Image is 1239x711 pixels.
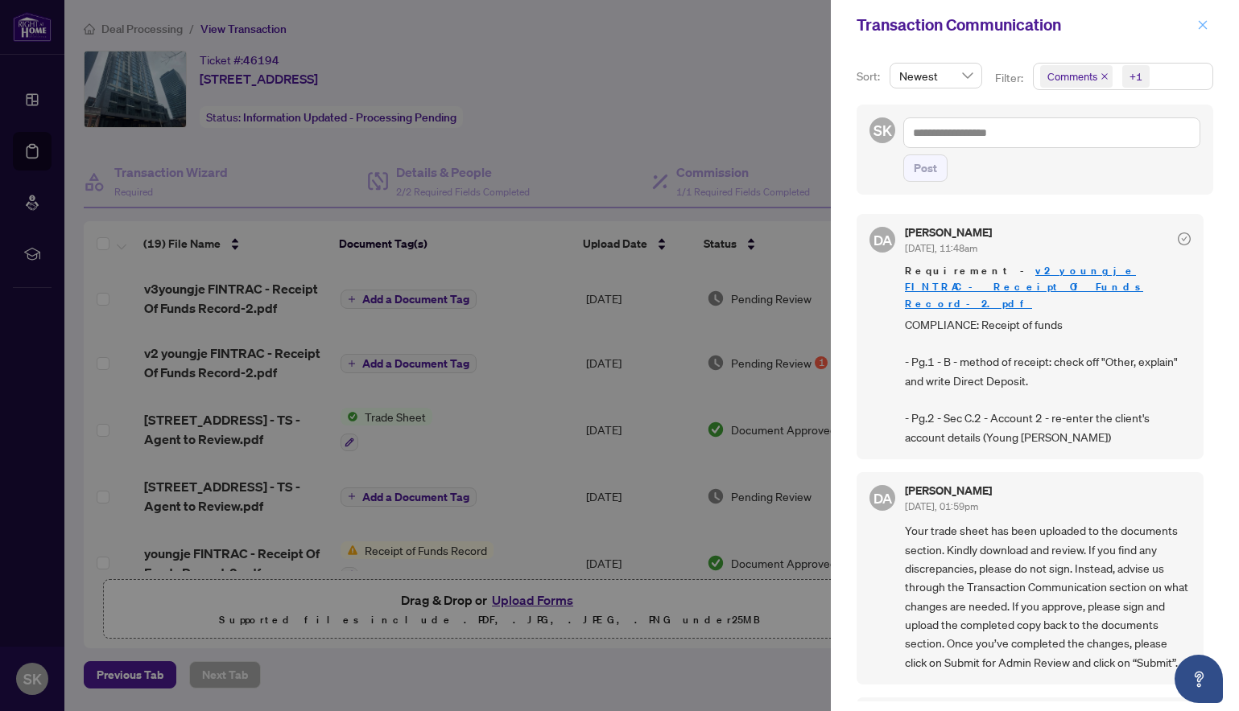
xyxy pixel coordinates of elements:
span: SK [873,119,892,142]
div: +1 [1130,68,1142,84]
span: Comments [1047,68,1097,84]
span: Your trade sheet has been uploaded to the documents section. Kindly download and review. If you f... [905,521,1191,672]
span: Newest [899,64,973,88]
p: Filter: [995,69,1026,87]
h5: [PERSON_NAME] [905,227,992,238]
div: Transaction Communication [857,13,1192,37]
h5: [PERSON_NAME] [905,485,992,496]
a: v2 youngje FINTRAC - Receipt Of Funds Record-2.pdf [905,264,1143,310]
span: close [1197,19,1208,31]
span: [DATE], 11:48am [905,242,977,254]
button: Post [903,154,948,182]
span: COMPLIANCE: Receipt of funds - Pg.1 - B - method of receipt: check off "Other, explain" and write... [905,315,1191,447]
span: Requirement - [905,263,1191,311]
span: Comments [1040,65,1113,88]
span: DA [873,487,892,509]
span: close [1101,72,1109,80]
p: Sort: [857,68,883,85]
button: Open asap [1175,655,1223,703]
span: check-circle [1178,232,1191,245]
span: DA [873,229,892,251]
span: [DATE], 01:59pm [905,500,978,512]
